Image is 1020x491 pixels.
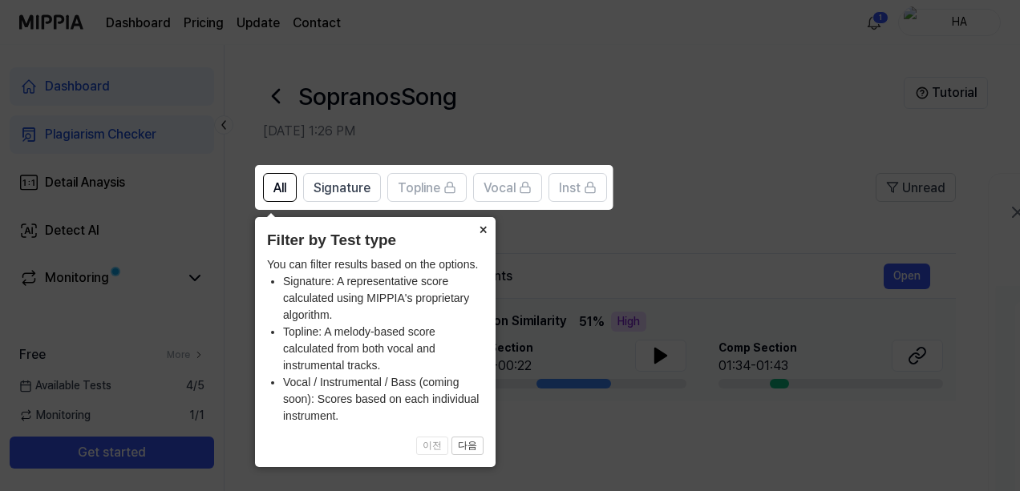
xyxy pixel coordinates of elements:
span: Vocal [484,179,516,198]
button: Inst [548,173,607,202]
span: Topline [398,179,440,198]
span: Inst [559,179,581,198]
button: Topline [387,173,467,202]
button: Close [470,217,496,239]
li: Topline: A melody-based score calculated from both vocal and instrumental tracks. [283,324,484,374]
div: You can filter results based on the options. [267,256,484,425]
span: Signature [314,179,370,198]
span: All [273,179,286,198]
button: 다음 [451,437,484,456]
button: Signature [303,173,381,202]
button: All [263,173,297,202]
header: Filter by Test type [267,229,484,252]
li: Signature: A representative score calculated using MIPPIA's proprietary algorithm. [283,273,484,324]
li: Vocal / Instrumental / Bass (coming soon): Scores based on each individual instrument. [283,374,484,425]
button: Vocal [473,173,542,202]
